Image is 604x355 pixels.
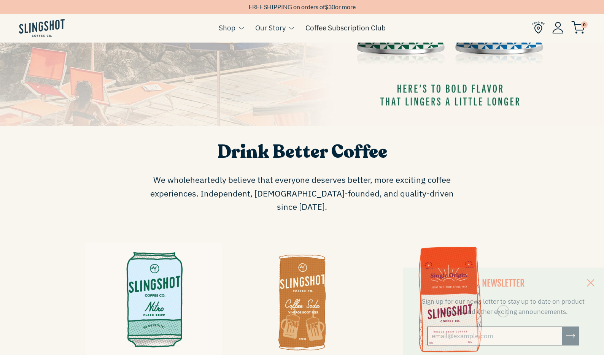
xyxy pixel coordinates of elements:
[581,21,588,28] span: 0
[255,22,286,33] a: Our Story
[532,21,545,34] img: Find Us
[427,326,563,345] input: email@example.com
[552,22,564,33] img: Account
[217,139,387,164] span: Drink Better Coffee
[146,173,458,213] span: We wholeheartedly believe that everyone deserves better, more exciting coffee experiences. Indepe...
[325,3,328,10] span: $
[412,277,594,290] h2: NEWSLETTER
[412,296,594,317] p: Sign up for our news letter to stay up to date on product releases and other exciting announcements.
[571,21,585,34] img: cart
[305,22,386,33] a: Coffee Subscription Club
[328,3,335,10] span: 30
[571,23,585,32] a: 0
[219,22,235,33] a: Shop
